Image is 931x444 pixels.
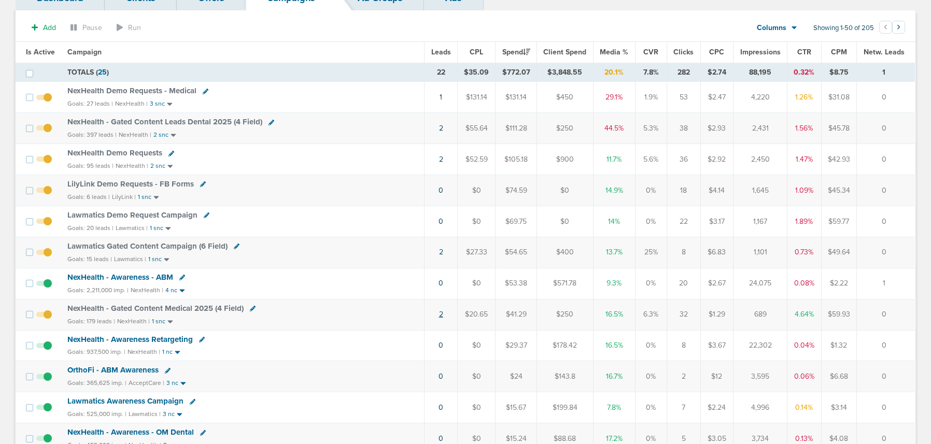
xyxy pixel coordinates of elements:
small: Goals: 20 leads | [67,224,114,232]
small: 1 snc [150,224,163,232]
span: OrthoFi - ABM Awareness [67,365,159,375]
td: 0.32% [787,63,821,82]
td: 16.7% [593,361,635,392]
td: $2.92 [700,144,733,175]
span: Showing 1-50 of 205 [813,24,874,33]
td: $54.65 [496,237,537,268]
td: $31.08 [821,82,857,113]
a: 0 [439,279,443,288]
span: NexHealth - Awareness - OM Dental [67,427,194,437]
td: 53 [667,82,701,113]
small: LilyLink | [112,193,136,200]
span: Media % [600,48,628,56]
small: Goals: 365,625 imp. | [67,379,126,387]
td: 7.8% [635,63,667,82]
td: $131.14 [496,82,537,113]
td: $2.67 [700,268,733,299]
span: Client Spend [543,48,586,56]
td: 1 [857,268,915,299]
span: Spend [502,48,530,56]
td: $0 [457,206,496,237]
a: 2 [439,155,443,164]
td: $0 [537,206,594,237]
span: Campaign [67,48,102,56]
small: NexHealth | [131,287,163,294]
span: Is Active [26,48,55,56]
small: Goals: 937,500 imp. | [67,348,125,356]
td: 1 [857,63,915,82]
td: $42.93 [821,144,857,175]
span: CPC [709,48,724,56]
span: NexHealth - Awareness Retargeting [67,335,193,344]
small: Goals: 6 leads | [67,193,110,201]
span: Columns [757,23,786,33]
span: Lawmatics Awareness Campaign [67,396,184,406]
td: $69.75 [496,206,537,237]
td: $29.37 [496,330,537,361]
td: $250 [537,113,594,144]
small: Goals: 27 leads | [67,100,113,108]
td: $24 [496,361,537,392]
td: 0 [857,237,915,268]
td: 0 [857,175,915,206]
a: 0 [439,434,443,443]
td: 8 [667,330,701,361]
td: 7.8% [593,392,635,423]
span: CPL [470,48,483,56]
td: $41.29 [496,299,537,330]
td: 13.7% [593,237,635,268]
td: 2,431 [733,113,787,144]
small: 1 nc [162,348,173,356]
td: $772.07 [496,63,537,82]
small: Goals: 95 leads | [67,162,114,170]
td: $0 [457,268,496,299]
td: 0% [635,268,667,299]
td: 16.5% [593,299,635,330]
td: 36 [667,144,701,175]
td: 32 [667,299,701,330]
span: LilyLink Demo Requests - FB Forms [67,179,194,189]
td: 16.5% [593,330,635,361]
td: 0 [857,299,915,330]
small: NexHealth | [119,131,151,138]
a: 2 [439,248,443,256]
span: NexHealth - Gated Content Medical 2025 (4 Field) [67,304,244,313]
span: CPM [831,48,847,56]
td: $45.34 [821,175,857,206]
td: $49.64 [821,237,857,268]
a: 0 [439,217,443,226]
td: $27.33 [457,237,496,268]
td: 25% [635,237,667,268]
td: 20.1% [593,63,635,82]
a: 0 [439,341,443,350]
td: $8.75 [821,63,857,82]
td: $59.77 [821,206,857,237]
td: $571.78 [537,268,594,299]
a: 1 [440,93,442,102]
td: $45.78 [821,113,857,144]
td: 20 [667,268,701,299]
td: 1,167 [733,206,787,237]
td: 2,450 [733,144,787,175]
small: 2 snc [153,131,168,139]
td: 18 [667,175,701,206]
td: $400 [537,237,594,268]
small: Goals: 179 leads | [67,318,115,325]
button: Add [26,20,62,35]
td: 6.3% [635,299,667,330]
td: 22 [425,63,458,82]
td: 0.73% [787,237,821,268]
small: 3 snc [150,100,165,108]
td: 1.56% [787,113,821,144]
a: 0 [439,186,443,195]
td: 0.04% [787,330,821,361]
a: 2 [439,310,443,319]
small: Lawmatics | [129,410,161,418]
small: NexHealth | [115,100,148,107]
td: 11.7% [593,144,635,175]
td: 4,996 [733,392,787,423]
small: Goals: 397 leads | [67,131,117,139]
small: 1 snc [152,318,165,325]
span: Lawmatics Gated Content Campaign (6 Field) [67,241,228,251]
span: NexHealth Demo Requests - Medical [67,86,196,95]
